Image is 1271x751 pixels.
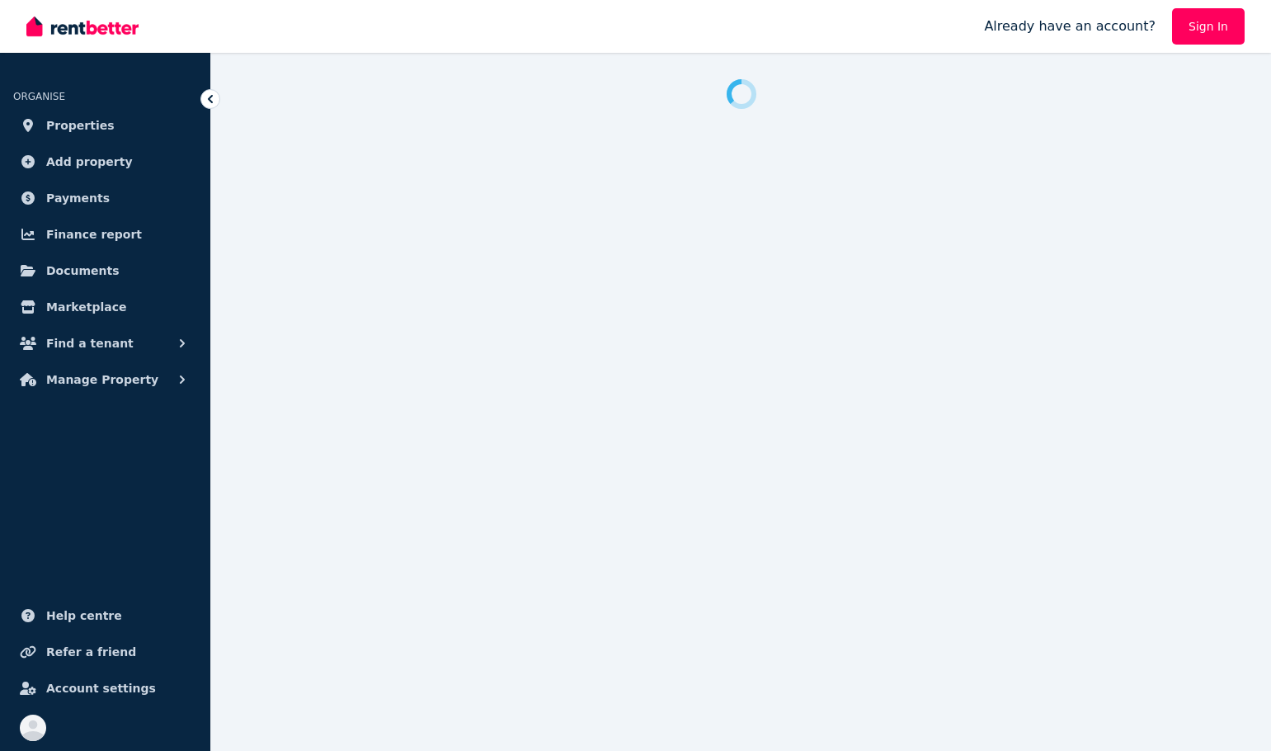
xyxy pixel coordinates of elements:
span: Manage Property [46,370,158,390]
span: Account settings [46,678,156,698]
span: Add property [46,152,133,172]
a: Account settings [13,672,197,705]
span: Properties [46,116,115,135]
a: Payments [13,182,197,215]
a: Properties [13,109,197,142]
span: Find a tenant [46,333,134,353]
a: Sign In [1172,8,1245,45]
a: Add property [13,145,197,178]
span: Documents [46,261,120,281]
a: Refer a friend [13,635,197,668]
a: Help centre [13,599,197,632]
span: Help centre [46,606,122,626]
a: Marketplace [13,290,197,324]
img: RentBetter [26,14,139,39]
button: Manage Property [13,363,197,396]
button: Find a tenant [13,327,197,360]
span: Finance report [46,224,142,244]
span: Payments [46,188,110,208]
span: ORGANISE [13,91,65,102]
a: Finance report [13,218,197,251]
a: Documents [13,254,197,287]
span: Refer a friend [46,642,136,662]
span: Already have an account? [984,17,1156,36]
span: Marketplace [46,297,126,317]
